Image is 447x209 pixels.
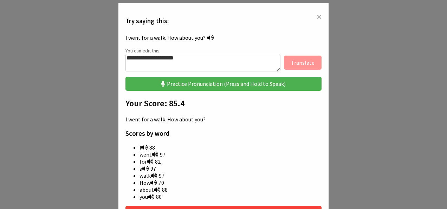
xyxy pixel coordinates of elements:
span: I 88 [140,144,155,151]
span: you 80 [140,193,162,200]
button: Translate [284,56,322,70]
span: How 70 [140,179,164,186]
p: I went for a walk. How about you? [125,116,322,123]
span: for 82 [140,158,161,165]
h2: Your Score: 85.4 [125,98,322,109]
span: a 97 [140,165,156,172]
div: I went for a walk. How about you? [125,31,322,44]
h3: Scores by word [125,129,322,138]
h3: Try saying this: [125,17,322,25]
button: Practice Pronunciation (Press and Hold to Speak) [125,77,322,91]
span: went 97 [140,151,166,158]
p: You can edit this: [125,47,322,54]
span: about 88 [140,186,168,193]
span: × [317,10,322,23]
span: walk 97 [140,172,164,179]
